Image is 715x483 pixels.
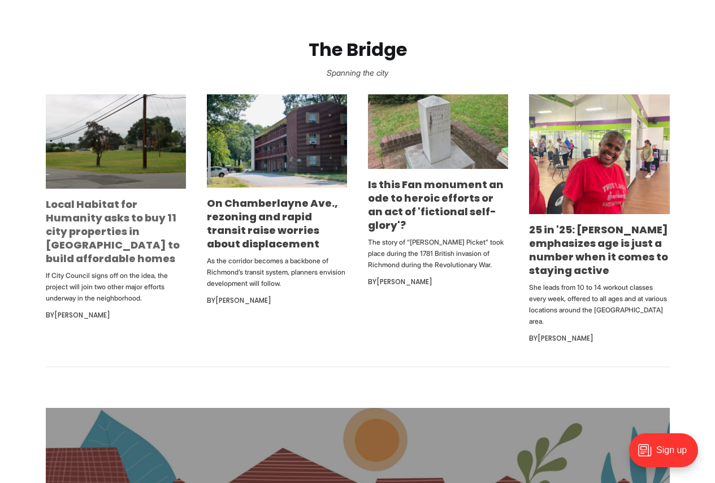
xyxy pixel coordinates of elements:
[46,308,186,322] div: By
[46,197,180,266] a: Local Habitat for Humanity asks to buy 11 city properties in [GEOGRAPHIC_DATA] to build affordabl...
[619,428,715,483] iframe: portal-trigger
[529,94,669,214] img: 25 in '25: Debra Sims Fleisher emphasizes age is just a number when it comes to staying active
[207,294,347,307] div: By
[368,177,504,232] a: Is this Fan monument an ode to heroic efforts or an act of 'fictional self-glory'?
[207,94,347,188] img: On Chamberlayne Ave., rezoning and rapid transit raise worries about displacement
[376,277,432,286] a: [PERSON_NAME]
[46,94,186,189] img: Local Habitat for Humanity asks to buy 11 city properties in Northside to build affordable homes
[215,295,271,305] a: [PERSON_NAME]
[529,332,669,345] div: By
[207,255,347,289] p: As the corridor becomes a backbone of Richmond’s transit system, planners envision development wi...
[368,94,508,169] img: Is this Fan monument an ode to heroic efforts or an act of 'fictional self-glory'?
[368,237,508,271] p: The story of “[PERSON_NAME] Picket” took place during the 1781 British invasion of Richmond durin...
[538,333,593,343] a: [PERSON_NAME]
[46,270,186,304] p: If City Council signs off on the idea, the project will join two other major efforts underway in ...
[18,65,697,81] p: Spanning the city
[207,196,338,251] a: On Chamberlayne Ave., rezoning and rapid transit raise worries about displacement
[529,282,669,327] p: She leads from 10 to 14 workout classes every week, offered to all ages and at various locations ...
[54,310,110,320] a: [PERSON_NAME]
[368,275,508,289] div: By
[529,223,668,277] a: 25 in '25: [PERSON_NAME] emphasizes age is just a number when it comes to staying active
[18,40,697,60] h2: The Bridge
